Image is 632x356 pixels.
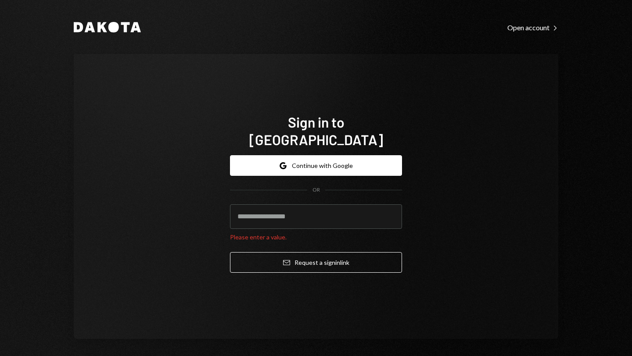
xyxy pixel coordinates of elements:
button: Request a signinlink [230,252,402,273]
a: Open account [507,22,558,32]
button: Continue with Google [230,155,402,176]
div: Please enter a value. [230,232,402,242]
h1: Sign in to [GEOGRAPHIC_DATA] [230,113,402,148]
div: Open account [507,23,558,32]
div: OR [312,186,320,194]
